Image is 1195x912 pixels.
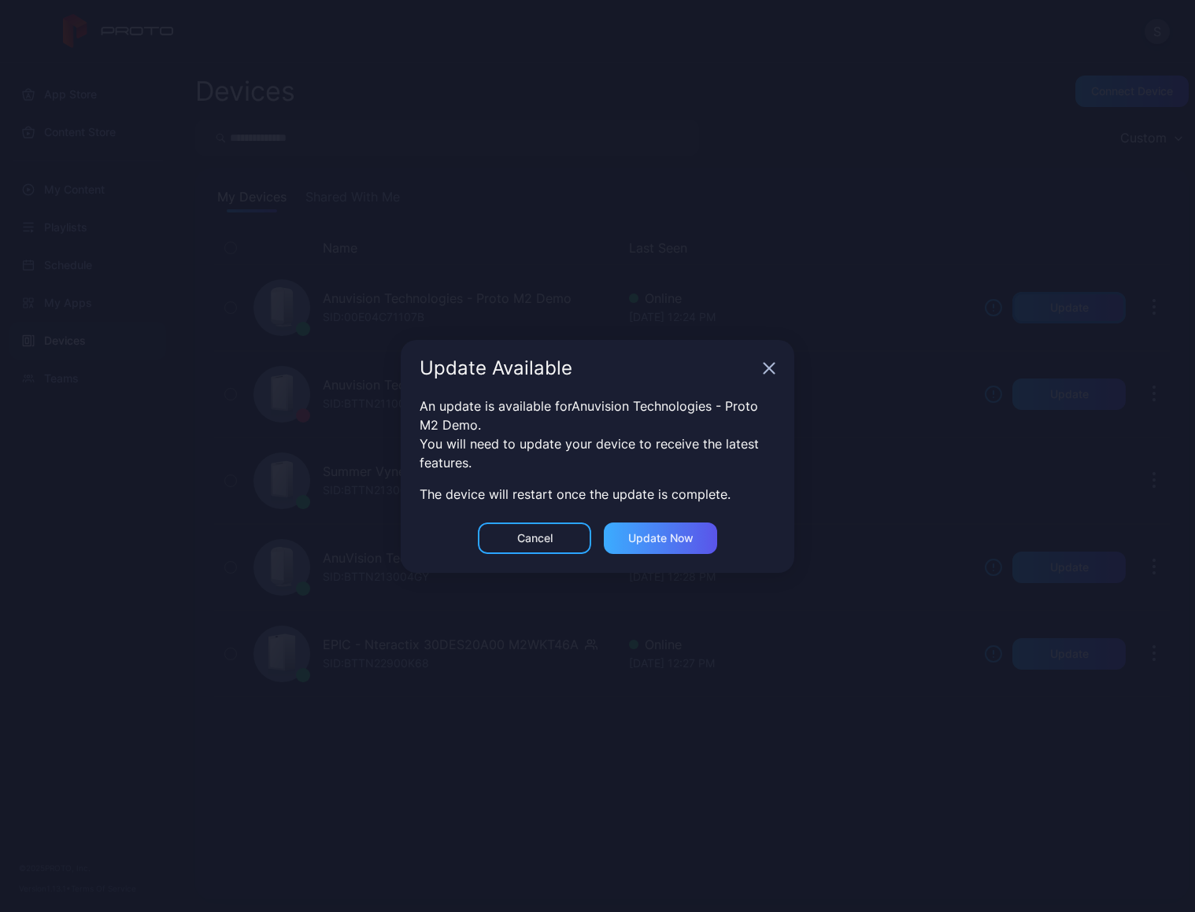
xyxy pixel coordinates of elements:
[604,522,717,554] button: Update now
[420,485,775,504] div: The device will restart once the update is complete.
[420,359,757,378] div: Update Available
[420,397,775,434] div: An update is available for Anuvision Technologies - Proto M2 Demo .
[478,522,591,554] button: Cancel
[420,434,775,472] div: You will need to update your device to receive the latest features.
[628,532,694,545] div: Update now
[517,532,553,545] div: Cancel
